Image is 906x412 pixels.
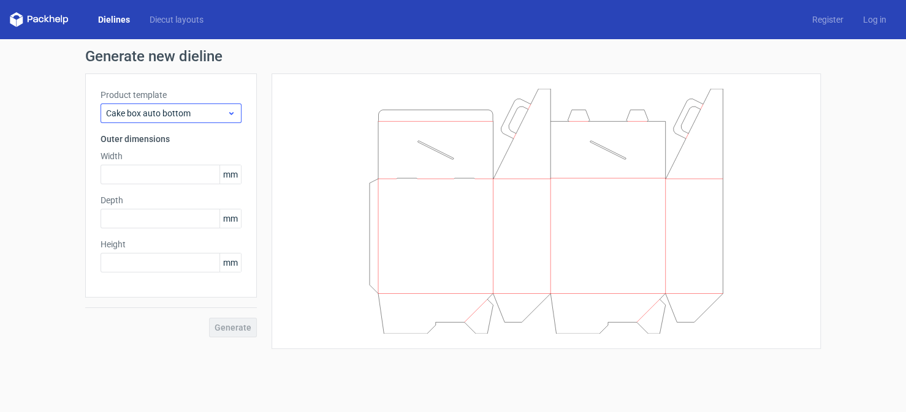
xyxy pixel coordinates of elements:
span: mm [219,209,241,228]
span: mm [219,165,241,184]
a: Diecut layouts [140,13,213,26]
h3: Outer dimensions [101,133,242,145]
label: Product template [101,89,242,101]
h1: Generate new dieline [85,49,821,64]
span: Cake box auto bottom [106,107,227,119]
label: Height [101,238,242,250]
label: Width [101,150,242,162]
a: Log in [853,13,896,26]
span: mm [219,253,241,272]
a: Register [802,13,853,26]
a: Dielines [88,13,140,26]
label: Depth [101,194,242,206]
